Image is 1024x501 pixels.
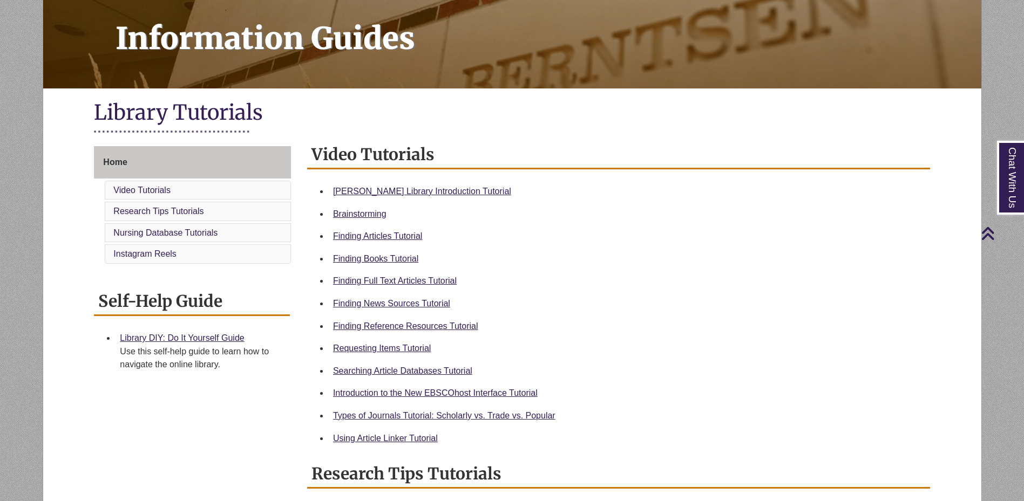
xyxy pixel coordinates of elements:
[333,434,438,443] a: Using Article Linker Tutorial
[333,344,431,353] a: Requesting Items Tutorial
[333,209,386,218] a: Brainstorming
[94,287,290,316] h2: Self-Help Guide
[333,366,472,375] a: Searching Article Databases Tutorial
[333,411,555,420] a: Types of Journals Tutorial: Scholarly vs. Trade vs. Popular
[333,254,418,263] a: Finding Books Tutorial
[103,157,127,167] span: Home
[333,231,422,241] a: Finding Articles Tutorial
[94,146,291,179] a: Home
[94,146,291,266] div: Guide Page Menu
[113,186,171,195] a: Video Tutorials
[981,226,1021,241] a: Back to Top
[113,249,177,258] a: Instagram Reels
[94,99,930,128] h1: Library Tutorials
[307,141,930,169] h2: Video Tutorials
[120,333,244,342] a: Library DIY: Do It Yourself Guide
[120,345,281,371] div: Use this self-help guide to learn how to navigate the online library.
[333,276,457,285] a: Finding Full Text Articles Tutorial
[333,187,511,196] a: [PERSON_NAME] Library Introduction Tutorial
[333,388,538,397] a: Introduction to the New EBSCOhost Interface Tutorial
[307,460,930,489] h2: Research Tips Tutorials
[333,299,450,308] a: Finding News Sources Tutorial
[333,321,478,331] a: Finding Reference Resources Tutorial
[113,228,218,237] a: Nursing Database Tutorials
[113,207,204,216] a: Research Tips Tutorials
